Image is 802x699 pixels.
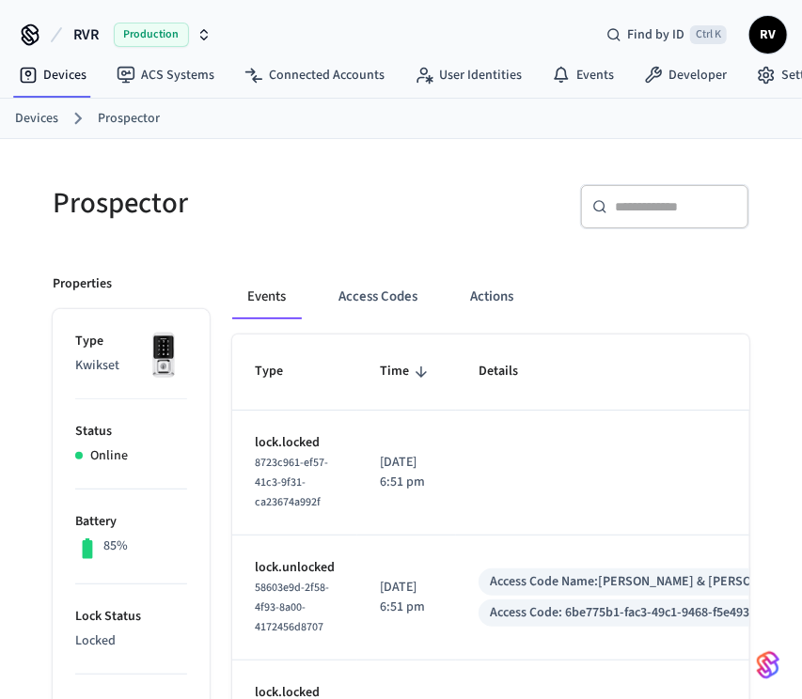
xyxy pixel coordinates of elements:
[690,25,727,44] span: Ctrl K
[53,184,390,223] h5: Prospector
[232,274,301,319] button: Events
[255,433,335,453] p: lock.locked
[255,558,335,578] p: lock.unlocked
[229,58,400,92] a: Connected Accounts
[627,25,684,44] span: Find by ID
[140,332,187,379] img: Kwikset Halo Touchscreen Wifi Enabled Smart Lock, Polished Chrome, Front
[232,274,749,319] div: ant example
[75,607,187,627] p: Lock Status
[591,18,742,52] div: Find by IDCtrl K
[75,422,187,442] p: Status
[751,18,785,52] span: RV
[75,332,187,351] p: Type
[102,58,229,92] a: ACS Systems
[114,23,189,47] span: Production
[323,274,432,319] button: Access Codes
[255,455,328,510] span: 8723c961-ef57-41c3-9f31-ca23674a992f
[455,274,528,319] button: Actions
[380,453,433,492] p: [DATE] 6:51 pm
[400,58,537,92] a: User Identities
[73,23,99,46] span: RVR
[255,357,307,386] span: Type
[490,603,789,623] div: Access Code: 6be775b1-fac3-49c1-9468-f5e493892893
[629,58,742,92] a: Developer
[537,58,629,92] a: Events
[75,356,187,376] p: Kwikset
[4,58,102,92] a: Devices
[53,274,112,294] p: Properties
[15,109,58,129] a: Devices
[255,580,329,635] span: 58603e9d-2f58-4f93-8a00-4172456d8707
[75,512,187,532] p: Battery
[380,578,433,617] p: [DATE] 6:51 pm
[479,357,543,386] span: Details
[749,16,787,54] button: RV
[98,109,160,129] a: Prospector
[90,446,128,466] p: Online
[75,631,187,651] p: Locked
[380,357,433,386] span: Time
[757,650,779,680] img: SeamLogoGradient.69752ec5.svg
[103,536,128,556] p: 85%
